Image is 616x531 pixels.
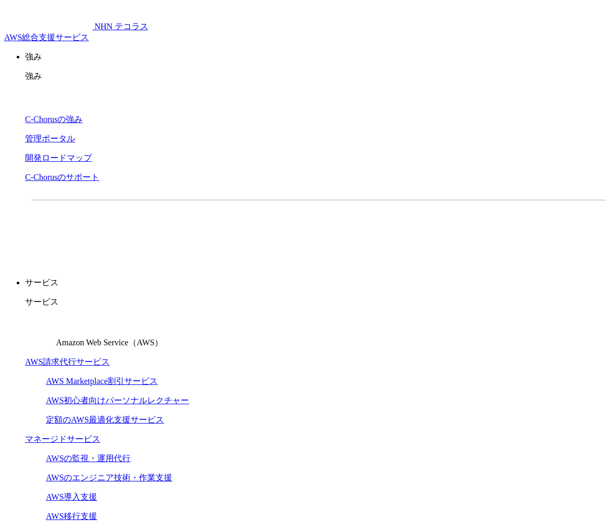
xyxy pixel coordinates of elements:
img: Amazon Web Service（AWS） [25,316,54,345]
a: AWSのエンジニア技術・作業支援 [46,473,172,482]
a: C-Chorusの強み [25,115,82,124]
a: マネージドサービス [25,435,100,443]
span: Amazon Web Service（AWS） [56,338,163,347]
a: 資料を請求する [145,217,313,243]
a: AWS請求代行サービス [25,357,110,366]
a: AWS初心者向けパーソナルレクチャー [46,396,189,405]
p: 強み [25,71,612,82]
a: AWS総合支援サービス C-Chorus NHN テコラスAWS総合支援サービス [4,22,148,42]
a: 定額のAWS最適化支援サービス [46,415,164,424]
p: サービス [25,297,612,308]
a: まずは相談する [324,217,492,243]
a: AWSの監視・運用代行 [46,454,131,463]
a: AWS移行支援 [46,512,97,521]
a: C-Chorusのサポート [25,173,99,182]
a: 開発ロードマップ [25,153,92,162]
img: AWS総合支援サービス C-Chorus [4,4,92,29]
a: AWS導入支援 [46,492,97,501]
p: サービス [25,277,612,288]
a: 管理ポータル [25,134,75,143]
p: 強み [25,52,612,63]
a: AWS Marketplace割引サービス [46,377,158,385]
